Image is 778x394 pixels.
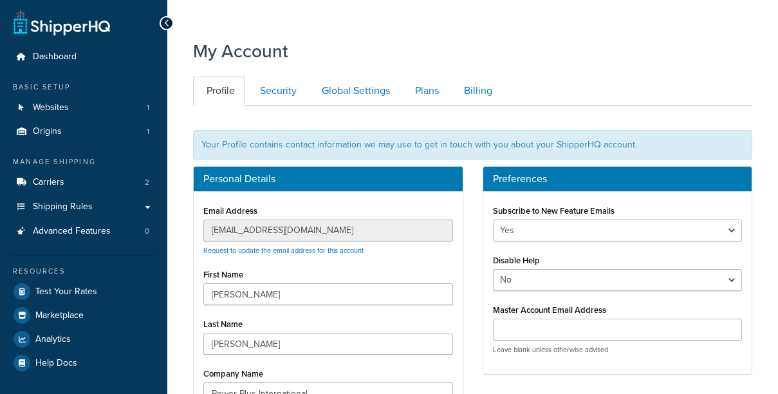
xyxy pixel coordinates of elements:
[145,177,149,188] span: 2
[10,96,158,120] li: Websites
[35,286,97,297] span: Test Your Rates
[493,256,540,265] label: Disable Help
[203,270,243,279] label: First Name
[10,220,158,243] a: Advanced Features 0
[10,120,158,144] li: Origins
[147,126,149,137] span: 1
[493,173,743,185] h3: Preferences
[33,102,69,113] span: Websites
[145,226,149,237] span: 0
[33,202,93,212] span: Shipping Rules
[193,130,752,160] div: Your Profile contains contact information we may use to get in touch with you about your ShipperH...
[10,156,158,167] div: Manage Shipping
[33,177,64,188] span: Carriers
[33,126,62,137] span: Origins
[308,77,400,106] a: Global Settings
[10,171,158,194] a: Carriers 2
[10,171,158,194] li: Carriers
[203,369,263,379] label: Company Name
[33,226,111,237] span: Advanced Features
[10,195,158,219] a: Shipping Rules
[193,39,288,64] h1: My Account
[493,345,743,355] p: Leave blank unless otherwise advised
[10,352,158,375] a: Help Docs
[10,280,158,303] a: Test Your Rates
[203,173,453,185] h3: Personal Details
[402,77,449,106] a: Plans
[10,328,158,351] a: Analytics
[10,220,158,243] li: Advanced Features
[10,120,158,144] a: Origins 1
[203,206,257,216] label: Email Address
[14,10,110,35] a: ShipperHQ Home
[10,82,158,93] div: Basic Setup
[10,304,158,327] a: Marketplace
[203,245,364,256] a: Request to update the email address for this account
[246,77,307,106] a: Security
[10,96,158,120] a: Websites 1
[10,45,158,69] a: Dashboard
[193,77,245,106] a: Profile
[33,52,77,62] span: Dashboard
[35,334,71,345] span: Analytics
[35,310,84,321] span: Marketplace
[493,305,606,315] label: Master Account Email Address
[10,266,158,277] div: Resources
[147,102,149,113] span: 1
[203,319,243,329] label: Last Name
[35,358,77,369] span: Help Docs
[450,77,503,106] a: Billing
[493,206,615,216] label: Subscribe to New Feature Emails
